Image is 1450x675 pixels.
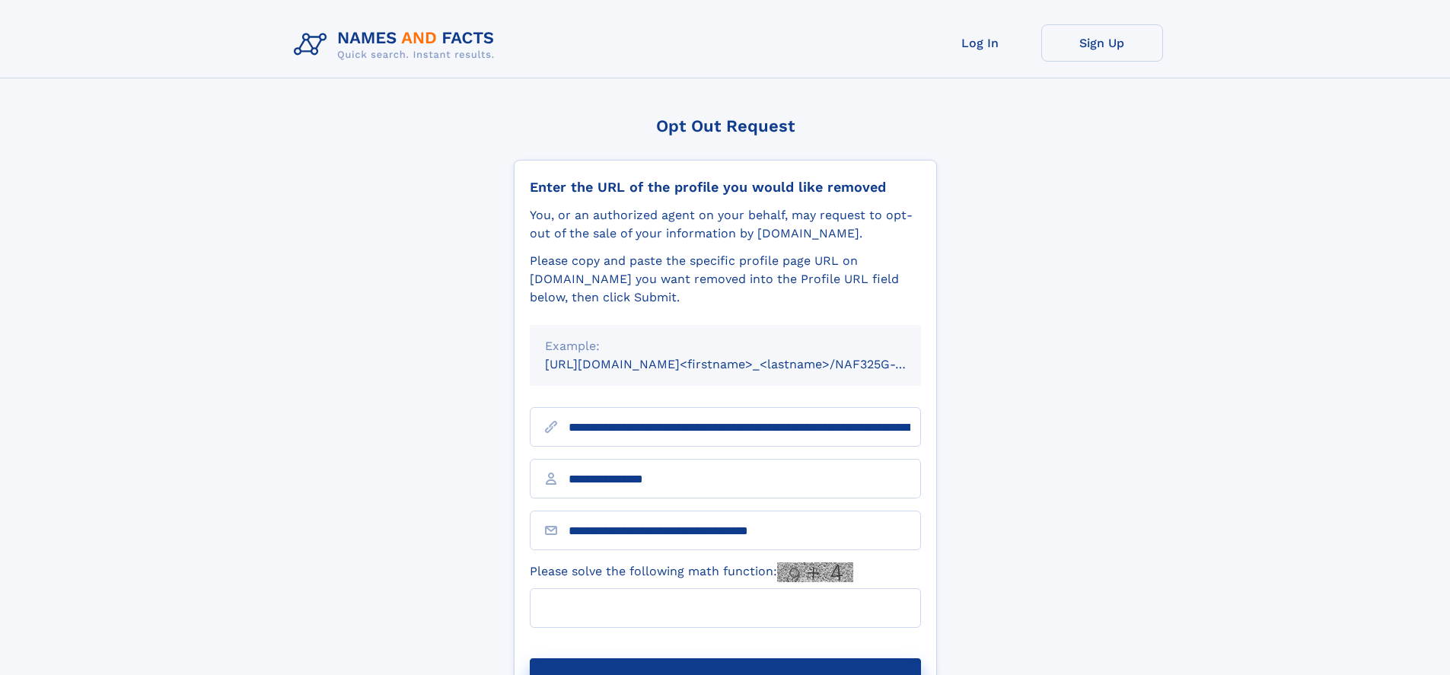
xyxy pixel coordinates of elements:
[545,337,906,355] div: Example:
[530,252,921,307] div: Please copy and paste the specific profile page URL on [DOMAIN_NAME] you want removed into the Pr...
[530,179,921,196] div: Enter the URL of the profile you would like removed
[288,24,507,65] img: Logo Names and Facts
[545,357,950,371] small: [URL][DOMAIN_NAME]<firstname>_<lastname>/NAF325G-xxxxxxxx
[530,562,853,582] label: Please solve the following math function:
[514,116,937,135] div: Opt Out Request
[530,206,921,243] div: You, or an authorized agent on your behalf, may request to opt-out of the sale of your informatio...
[1041,24,1163,62] a: Sign Up
[919,24,1041,62] a: Log In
